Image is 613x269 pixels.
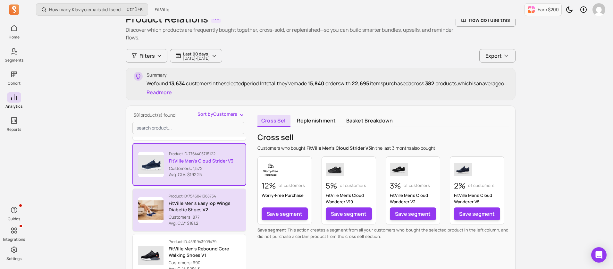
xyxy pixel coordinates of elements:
[169,260,241,266] p: Customers: 690
[390,207,436,220] a: Save segment
[8,81,21,86] p: Cohort
[262,192,308,198] p: Worry-Free Purchase
[169,214,241,221] p: Customers: 877
[126,13,208,25] h1: Product Relations
[262,207,308,220] a: Save segment
[183,56,210,60] p: [DATE] - [DATE]
[169,246,241,258] p: FitVille Men's Rebound Core Walking Shoes V1
[538,6,559,13] p: Earn $200
[138,152,164,177] img: Product image
[485,52,502,60] span: Export
[169,158,233,164] p: FitVille Men's Cloud Strider V3
[454,192,500,205] p: FitVille Men's Cloud Wanderer V5
[391,145,411,151] span: 3 months
[404,182,430,189] p: of customers
[169,172,233,178] p: Avg. CLV: $192.25
[326,207,372,220] a: Save segment
[9,35,20,40] p: Home
[454,161,472,179] img: FitVille Men's Cloud Wanderer V5
[147,88,172,96] button: Readmore
[169,200,241,213] p: FitVille Men's EasyTop Wings Diabetic Shoes V2
[591,247,607,263] div: Open Intercom Messenger
[525,3,562,16] button: Earn $200
[132,122,244,134] input: search product
[132,189,246,231] button: Product ID:7546041368754FitVille Men's EasyTop Wings Diabetic Shoes V2Customers: 877 Avg. CLV: $1...
[5,104,22,109] p: Analytics
[169,151,233,156] p: Product ID: 7764405715122
[262,181,276,190] p: 12%
[279,182,305,189] p: of customers
[126,26,456,41] p: Discover which products are frequently bought together, cross-sold, or replenished—so you can bui...
[169,220,241,227] p: Avg. CLV: $181.2
[390,161,408,179] img: FitVille Men's Cloud Wanderer V2
[138,243,164,268] img: Product image
[6,256,21,261] p: Settings
[563,3,576,16] button: Toggle dark mode
[7,127,21,132] p: Reports
[49,6,124,13] p: How many Klaviyo emails did I send, and how well did they perform?
[306,145,371,151] span: FitVille Men's Cloud Strider V3
[147,72,508,78] p: Summary
[479,49,516,63] button: Export
[257,227,288,233] span: Save segment:
[326,181,337,190] p: 5%
[326,192,372,205] p: FitVille Men's Cloud Wanderer V19
[8,216,20,222] p: Guides
[257,227,509,240] p: This action creates a segment from all your customers who bought the selected product in the left...
[183,51,210,56] p: Last 90 days
[351,80,370,87] span: 22,695
[168,80,186,87] span: 13,634
[342,115,397,127] a: Basket breakdown
[293,115,340,127] a: Replenishment
[5,58,23,63] p: Segments
[197,111,237,117] span: Sort by Customers
[140,7,143,12] kbd: K
[134,112,175,118] span: 381 product(s) found
[326,161,344,179] img: FitVille Men's Cloud Wanderer V19
[390,192,436,205] p: FitVille Men's Cloud Wanderer V2
[3,237,25,242] p: Integrations
[155,6,169,13] span: FitVille
[592,3,605,16] img: avatar
[139,52,155,60] span: Filters
[456,13,516,27] button: How do I use this
[126,49,167,63] button: Filters
[132,143,246,186] button: Product ID:7764405715122FitVille Men's Cloud Strider V3Customers: 1,572 Avg. CLV: $192.25
[127,6,138,13] kbd: Ctrl
[307,80,325,87] span: 15,840
[169,194,241,199] p: Product ID: 7546041368754
[340,182,366,189] p: of customers
[147,80,508,87] div: We found customers in the selected period. In total, they've made orders with items purchased acr...
[170,49,222,63] button: Last 90 days[DATE]-[DATE]
[454,181,466,190] p: 2%
[7,204,21,223] button: Guides
[454,207,500,220] a: Save segment
[197,111,245,117] button: Sort byCustomers
[468,182,494,189] p: of customers
[257,132,437,142] p: Cross sell
[257,145,437,151] p: Customers who bought in the last also bought:
[390,181,401,190] p: 3%
[169,239,241,244] p: Product ID: 4591943909479
[257,115,290,127] a: Cross sell
[36,3,148,16] button: How many Klaviyo emails did I send, and how well did they perform?Ctrl+K
[151,4,173,15] button: FitVille
[424,80,435,87] span: 382
[138,197,164,223] img: Product image
[169,165,233,172] p: Customers: 1,572
[127,6,143,13] span: +
[262,161,280,179] img: Worry-Free Purchase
